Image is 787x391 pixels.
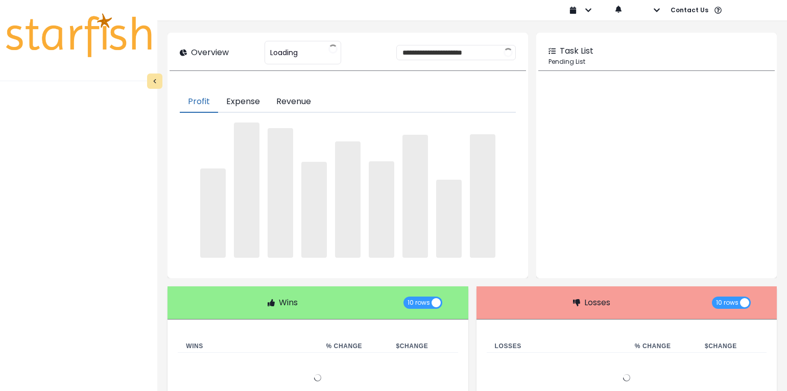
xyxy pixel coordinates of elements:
th: Losses [487,340,627,353]
span: ‌ [335,141,361,257]
span: 10 rows [408,297,430,309]
span: ‌ [234,123,259,258]
th: % Change [627,340,697,353]
span: ‌ [200,168,226,258]
span: ‌ [470,134,495,258]
span: ‌ [268,128,293,258]
button: Profit [180,91,218,113]
th: % Change [318,340,388,353]
span: ‌ [369,161,394,258]
p: Pending List [548,57,765,66]
th: $ Change [388,340,458,353]
span: ‌ [436,180,462,258]
th: Wins [178,340,318,353]
span: ‌ [301,162,327,258]
span: 10 rows [716,297,738,309]
p: Wins [279,297,298,309]
p: Losses [584,297,610,309]
p: Task List [560,45,593,57]
span: Loading [270,42,298,63]
span: ‌ [402,135,428,258]
button: Revenue [268,91,319,113]
th: $ Change [697,340,767,353]
button: Expense [218,91,268,113]
p: Overview [191,46,229,59]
